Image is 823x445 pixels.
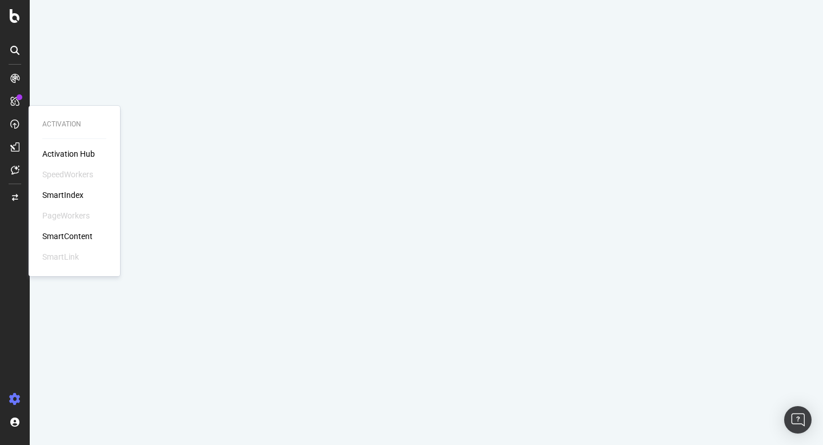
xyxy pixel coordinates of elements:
div: SmartLink [42,251,79,263]
a: SmartContent [42,231,93,242]
div: PageWorkers [42,210,90,221]
div: Activation [42,120,106,129]
a: Activation Hub [42,148,95,160]
a: SmartIndex [42,189,83,201]
div: SpeedWorkers [42,169,93,180]
div: Open Intercom Messenger [784,406,812,434]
